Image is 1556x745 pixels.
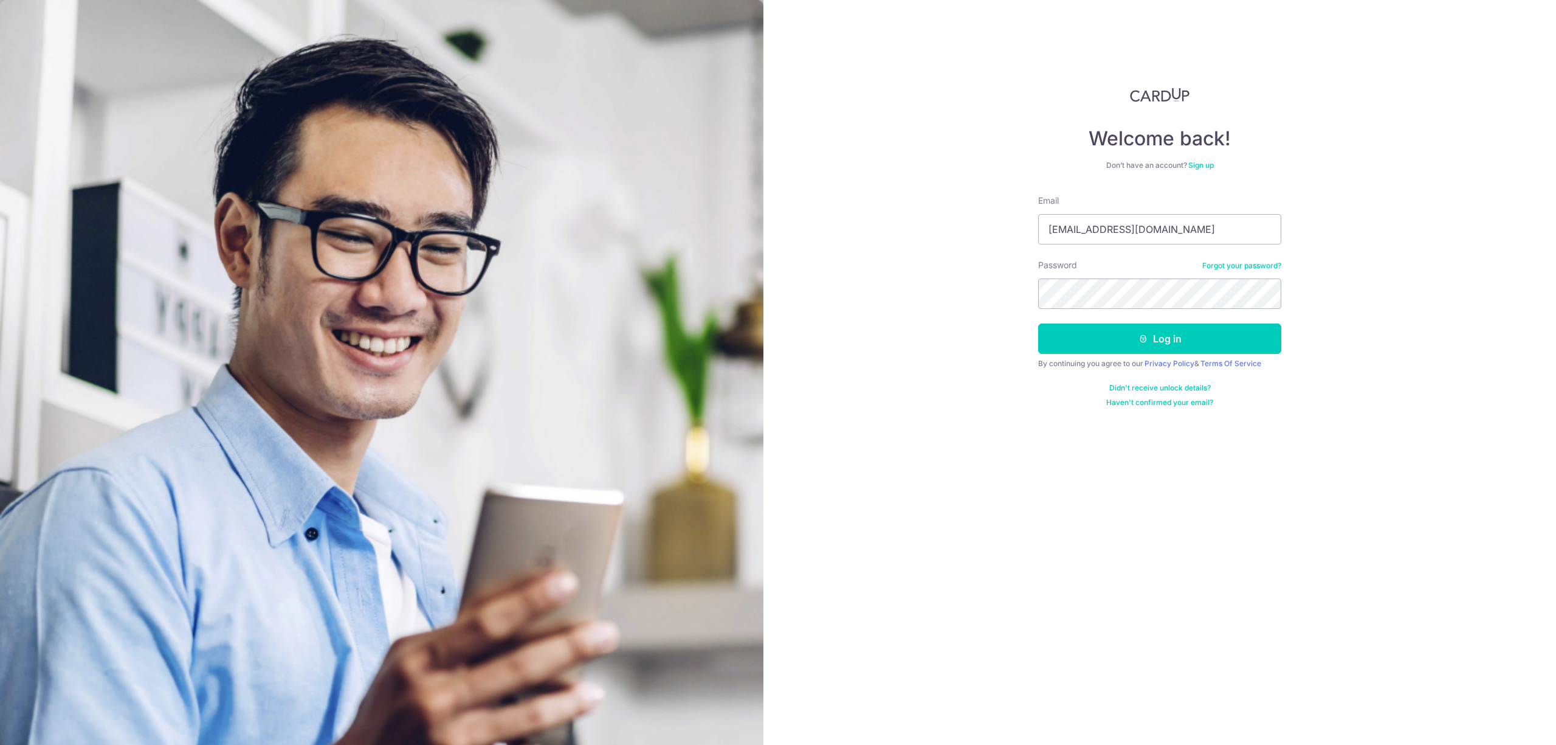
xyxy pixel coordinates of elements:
a: Sign up [1188,161,1214,170]
a: Didn't receive unlock details? [1109,383,1211,393]
a: Forgot your password? [1202,261,1281,271]
div: Don’t have an account? [1038,161,1281,170]
button: Log in [1038,324,1281,354]
a: Haven't confirmed your email? [1106,398,1213,407]
a: Privacy Policy [1145,359,1194,368]
a: Terms Of Service [1200,359,1261,368]
img: CardUp Logo [1130,88,1189,102]
div: By continuing you agree to our & [1038,359,1281,369]
input: Enter your Email [1038,214,1281,244]
label: Password [1038,259,1077,271]
h4: Welcome back! [1038,126,1281,151]
label: Email [1038,195,1059,207]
